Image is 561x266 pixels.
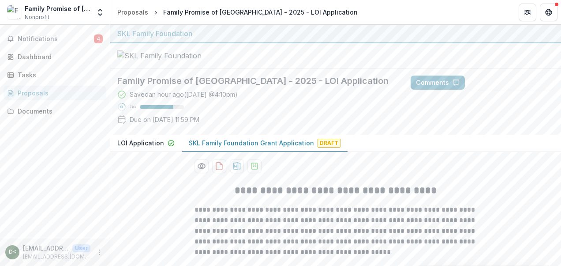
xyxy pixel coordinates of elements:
[114,6,152,19] a: Proposals
[194,159,209,173] button: Preview fb8880b8-a390-4549-ae44-f9c8cc56239a-1.pdf
[94,34,103,43] span: 4
[212,159,226,173] button: download-proposal
[18,88,99,98] div: Proposals
[117,8,148,17] div: Proposals
[23,243,69,253] p: [EMAIL_ADDRESS][DOMAIN_NAME] <[EMAIL_ADDRESS][DOMAIN_NAME]> <[EMAIL_ADDRESS][DOMAIN_NAME]> <[EMAI...
[25,4,90,13] div: Family Promise of [GEOGRAPHIC_DATA]
[230,159,244,173] button: download-proposal
[130,104,136,110] p: 76 %
[130,115,199,124] p: Due on [DATE] 11:59 PM
[18,70,99,80] div: Tasks
[114,6,361,19] nav: breadcrumb
[4,104,106,118] a: Documents
[163,8,358,17] div: Family Promise of [GEOGRAPHIC_DATA] - 2025 - LOI Application
[7,5,21,19] img: Family Promise of Lehigh Valley
[4,49,106,64] a: Dashboard
[468,76,554,90] button: Answer Suggestions
[130,90,238,99] div: Saved an hour ago ( [DATE] @ 4:10pm )
[18,52,99,61] div: Dashboard
[117,76,396,86] h2: Family Promise of [GEOGRAPHIC_DATA] - 2025 - LOI Application
[23,253,90,261] p: [EMAIL_ADDRESS][DOMAIN_NAME]
[94,4,106,21] button: Open entity switcher
[25,13,49,21] span: Nonprofit
[247,159,262,173] button: download-proposal
[117,50,206,61] img: SKL Family Foundation
[18,35,94,43] span: Notifications
[94,247,105,258] button: More
[117,28,554,39] div: SKL Family Foundation
[9,249,16,255] div: devdirector@fplehighvalley.org <devdirector@fplehighvalley.org> <devdirector@fplehighvalley.org> ...
[4,32,106,46] button: Notifications4
[4,68,106,82] a: Tasks
[189,138,314,148] p: SKL Family Foundation Grant Application
[540,4,557,21] button: Get Help
[117,138,164,148] p: LOI Application
[318,139,340,148] span: Draft
[519,4,536,21] button: Partners
[18,106,99,116] div: Documents
[72,244,90,252] p: User
[4,86,106,100] a: Proposals
[411,76,465,90] button: Comments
